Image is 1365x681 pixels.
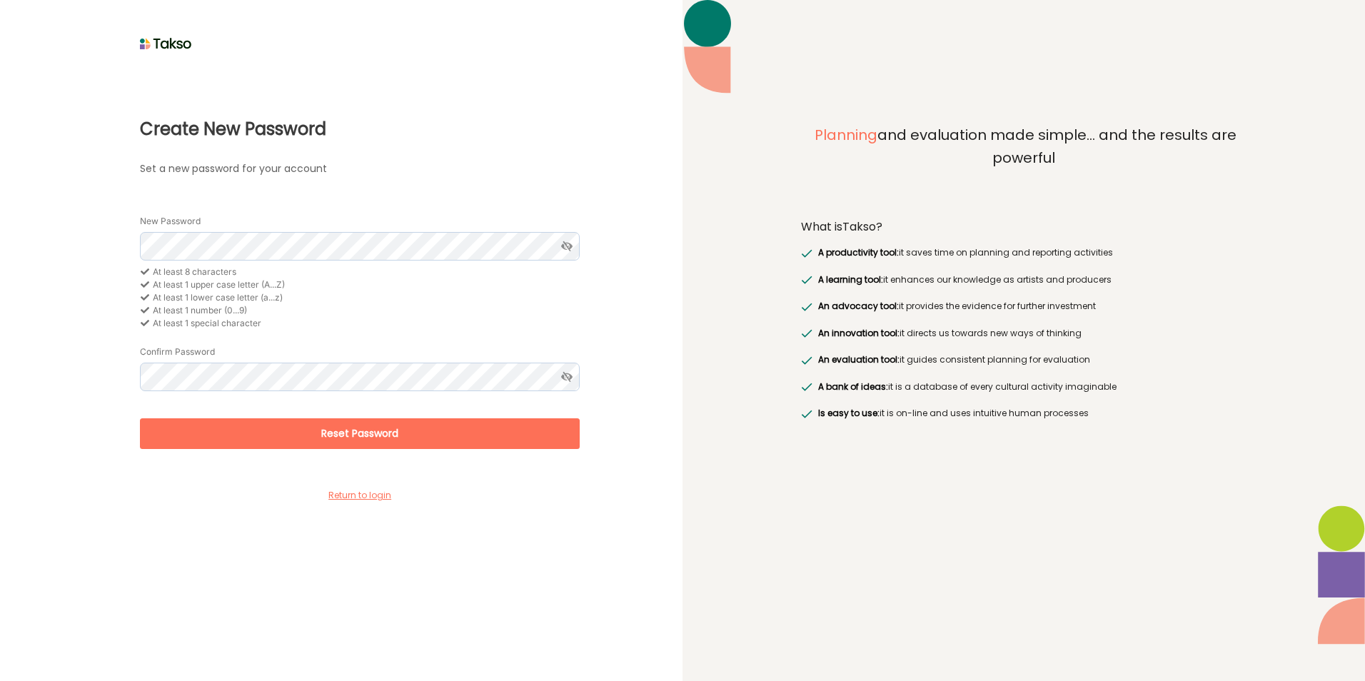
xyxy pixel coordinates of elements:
[818,353,900,365] span: An evaluation tool:
[140,216,201,227] label: New Password
[140,304,580,317] div: At least 1 number (0...9)
[815,246,1112,260] label: it saves time on planning and reporting activities
[801,220,882,234] label: What is
[801,410,812,418] img: greenRight
[140,489,580,502] label: Return to login
[842,218,882,235] span: Takso?
[815,380,1116,394] label: it is a database of every cultural activity imaginable
[818,407,880,419] span: Is easy to use:
[815,353,1089,367] label: it guides consistent planning for evaluation
[818,273,883,286] span: A learning tool:
[801,356,812,365] img: greenRight
[815,406,1088,420] label: it is on-line and uses intuitive human processes
[801,276,812,284] img: greenRight
[801,303,812,311] img: greenRight
[801,124,1246,201] label: and evaluation made simple... and the results are powerful
[815,326,1081,340] label: it directs us towards new ways of thinking
[815,125,877,145] span: Planning
[140,346,215,358] label: Confirm Password
[140,278,580,291] div: At least 1 upper case letter (A...Z)
[818,380,888,393] span: A bank of ideas:
[818,300,899,312] span: An advocacy tool:
[140,116,658,142] label: Create New Password
[140,291,580,304] div: At least 1 lower case letter (a...z)
[818,246,899,258] span: A productivity tool:
[140,317,580,330] div: At least 1 special character
[140,266,580,278] div: At least 8 characters
[140,33,192,54] img: taksoLoginLogo
[815,273,1111,287] label: it enhances our knowledge as artists and producers
[801,249,812,258] img: greenRight
[815,299,1095,313] label: it provides the evidence for further investment
[140,161,658,176] label: Set a new password for your account
[140,418,580,449] button: Reset Password
[801,383,812,391] img: greenRight
[801,329,812,338] img: greenRight
[818,327,900,339] span: An innovation tool:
